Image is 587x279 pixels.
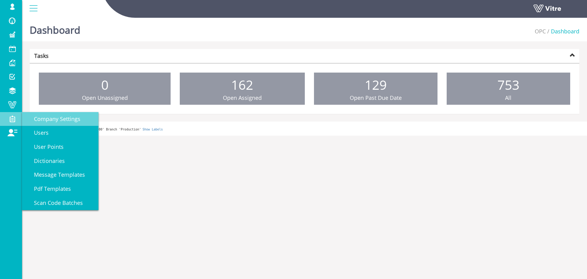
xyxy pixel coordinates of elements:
[142,128,163,131] a: Show Labels
[22,126,98,140] a: Users
[22,154,98,168] a: Dictionaries
[27,143,64,150] span: User Points
[30,15,80,41] h1: Dashboard
[535,28,546,35] a: OPC
[546,28,579,36] li: Dashboard
[505,94,511,101] span: All
[223,94,262,101] span: Open Assigned
[447,73,570,105] a: 753 All
[27,157,65,164] span: Dictionaries
[365,76,387,93] span: 129
[231,76,253,93] span: 162
[39,73,171,105] a: 0 Open Unassigned
[34,52,49,59] strong: Tasks
[22,168,98,182] a: Message Templates
[350,94,402,101] span: Open Past Due Date
[82,94,128,101] span: Open Unassigned
[27,185,71,192] span: Pdf Templates
[314,73,437,105] a: 129 Open Past Due Date
[497,76,519,93] span: 753
[27,171,85,178] span: Message Templates
[27,115,80,123] span: Company Settings
[27,199,83,206] span: Scan Code Batches
[27,129,49,136] span: Users
[180,73,305,105] a: 162 Open Assigned
[22,196,98,210] a: Scan Code Batches
[22,182,98,196] a: Pdf Templates
[101,76,109,93] span: 0
[22,140,98,154] a: User Points
[22,112,98,126] a: Company Settings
